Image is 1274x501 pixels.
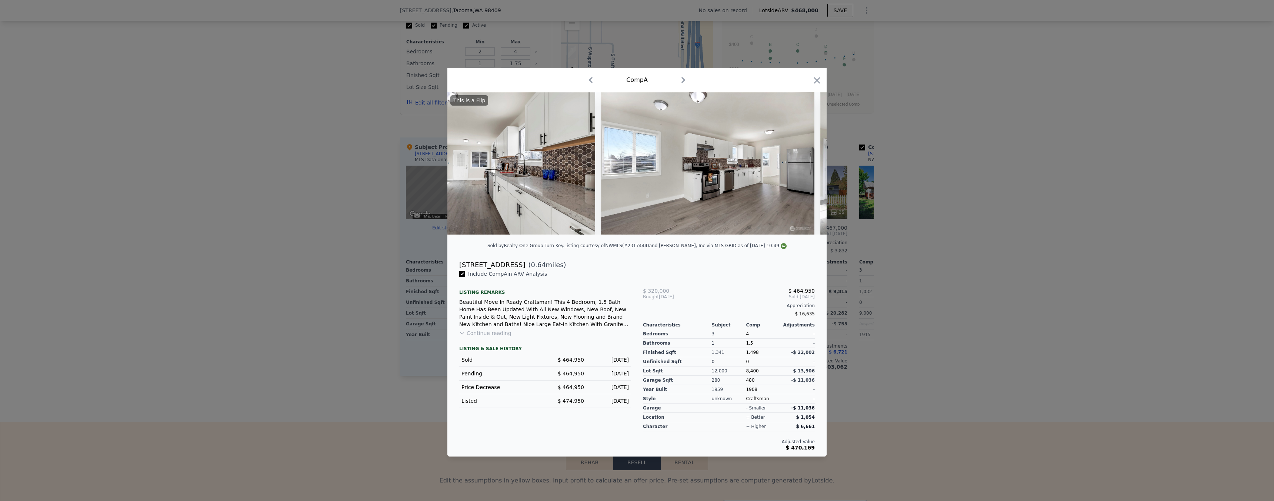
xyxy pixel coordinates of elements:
div: character [643,422,712,431]
span: 0 [746,359,749,364]
div: Listed [461,397,539,405]
span: $ 320,000 [643,288,669,294]
div: - [780,385,815,394]
div: 0 [712,357,746,366]
span: 0.64 [531,261,546,269]
div: [DATE] [590,356,629,364]
div: Appreciation [643,303,815,309]
img: Property Img [601,92,814,235]
div: Comp [746,322,780,328]
div: 12,000 [712,366,746,376]
span: -$ 11,036 [791,378,815,383]
div: 280 [712,376,746,385]
div: Listing courtesy of NWMLS (#2317444) and [PERSON_NAME], Inc via MLS GRID as of [DATE] 10:49 [564,243,787,248]
div: Craftsman [746,394,780,404]
div: Comp A [626,76,648,84]
div: garage [643,404,712,413]
div: [STREET_ADDRESS] [459,260,525,270]
span: Bought [643,294,659,300]
div: 1 [712,339,746,348]
div: Pending [461,370,539,377]
div: location [643,413,712,422]
div: Adjusted Value [643,439,815,445]
div: Bathrooms [643,339,712,348]
div: Price Decrease [461,384,539,391]
div: Beautiful Move In Ready Craftsman! This 4 Bedroom, 1.5 Bath Home Has Been Updated With All New Wi... [459,298,631,328]
div: [DATE] [590,397,629,405]
img: Property Img [382,92,595,235]
div: Listing remarks [459,283,631,295]
img: Property Img [820,92,1034,235]
span: Include Comp A in ARV Analysis [465,271,550,277]
div: unknown [712,394,746,404]
span: 480 [746,378,754,383]
button: Continue reading [459,329,511,337]
span: $ 464,950 [558,357,584,363]
span: $ 1,054 [796,415,815,420]
div: Bedrooms [643,329,712,339]
div: - [780,339,815,348]
div: 1,341 [712,348,746,357]
div: - [780,357,815,366]
div: 1.5 [746,339,780,348]
span: $ 464,950 [558,384,584,390]
span: 1,498 [746,350,758,355]
div: This is a Flip [450,95,488,106]
div: + better [746,414,765,420]
span: $ 16,635 [795,311,815,316]
span: $ 470,169 [786,445,815,451]
span: $ 13,906 [793,368,815,374]
div: Subject [712,322,746,328]
div: Lot Sqft [643,366,712,376]
div: Sold [461,356,539,364]
span: $ 474,950 [558,398,584,404]
div: 3 [712,329,746,339]
div: Unfinished Sqft [643,357,712,366]
div: - smaller [746,405,766,411]
div: LISTING & SALE HISTORY [459,346,631,353]
span: 8,400 [746,368,758,374]
div: 1908 [746,385,780,394]
div: - [780,394,815,404]
div: Characteristics [643,322,712,328]
span: $ 464,950 [788,288,815,294]
div: Sold by Realty One Group Turn Key . [487,243,564,248]
div: Adjustments [780,322,815,328]
div: + higher [746,424,766,429]
div: [DATE] [590,384,629,391]
div: [DATE] [590,370,629,377]
div: 1959 [712,385,746,394]
span: -$ 22,002 [791,350,815,355]
div: [DATE] [643,294,700,300]
div: Garage Sqft [643,376,712,385]
span: $ 464,950 [558,371,584,376]
div: - [780,329,815,339]
div: Year Built [643,385,712,394]
div: Style [643,394,712,404]
div: Finished Sqft [643,348,712,357]
span: 4 [746,331,749,336]
span: ( miles) [525,260,566,270]
span: -$ 11,036 [791,405,815,411]
span: $ 6,661 [796,424,815,429]
img: NWMLS Logo [781,243,787,249]
span: Sold [DATE] [700,294,815,300]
